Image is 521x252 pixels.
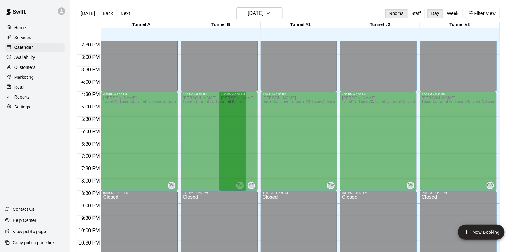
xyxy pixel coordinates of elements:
p: Marketing [14,74,34,80]
div: 4:30 PM – 8:30 PM [183,93,244,96]
div: 8:30 PM – 11:59 PM [422,192,495,195]
div: 4:30 PM – 8:30 PM [342,93,415,96]
div: Tunnel B [181,22,261,28]
a: Settings [5,102,65,112]
a: Home [5,23,65,32]
button: Filter View [465,9,500,18]
button: Next [117,9,134,18]
button: add [458,225,505,240]
div: 4:30 PM – 8:30 PM: Available [219,92,258,191]
span: 4:30 PM [80,92,101,97]
span: BW [487,183,493,189]
p: Retail [14,84,26,90]
span: 2:30 PM [80,42,101,47]
a: Reports [5,92,65,102]
button: Rooms [385,9,408,18]
span: BW [408,183,414,189]
p: Contact Us [13,206,35,212]
div: 4:30 PM – 8:30 PM [221,93,256,96]
span: BW [169,183,175,189]
div: Bobby Weaver [487,182,494,189]
div: 4:30 PM – 8:30 PM: Available [420,92,497,191]
p: Calendar [14,44,33,51]
div: Tunnel #1 [261,22,340,28]
span: 10:30 PM [77,241,101,246]
div: 4:30 PM – 8:30 PM [103,93,176,96]
div: 8:30 PM – 11:59 PM [263,192,335,195]
div: 4:30 PM – 8:30 PM [263,93,335,96]
span: Tunnel #1, Tunnel #2, Tunnel #3, Tunnel A, Tunnel B [263,100,340,103]
span: 9:30 PM [80,216,101,221]
button: Day [427,9,443,18]
p: Reports [14,94,30,100]
a: Calendar [5,43,65,52]
span: 3:30 PM [80,67,101,72]
div: 4:30 PM – 8:30 PM: Available [181,92,246,191]
span: Tunnel #1, Tunnel #2, Tunnel #3, Tunnel A, Tunnel B [103,100,180,103]
p: View public page [13,228,46,235]
div: Mike Sefton [248,182,255,189]
p: Availability [14,54,35,60]
div: 4:30 PM – 8:30 PM: Available [101,92,178,191]
span: 3:00 PM [80,55,101,60]
p: Copy public page link [13,240,55,246]
a: Customers [5,63,65,72]
div: Tunnel A [101,22,181,28]
span: 8:30 PM [80,191,101,196]
span: 6:30 PM [80,141,101,147]
span: Tunnel #1, Tunnel #2, Tunnel #3, Tunnel A, Tunnel B [183,100,260,103]
span: MS [248,183,254,189]
a: Availability [5,53,65,62]
div: Tunnel #2 [340,22,420,28]
span: 7:00 PM [80,154,101,159]
button: Staff [407,9,425,18]
span: Tunnel #1, Tunnel #2, Tunnel #3, Tunnel A, Tunnel B [342,100,419,103]
a: Marketing [5,73,65,82]
p: Settings [14,104,30,110]
button: Week [443,9,463,18]
span: 10:00 PM [77,228,101,233]
p: Services [14,34,31,41]
span: BW [328,183,334,189]
span: 5:00 PM [80,104,101,109]
div: 4:30 PM – 8:30 PM [422,93,495,96]
button: Back [99,9,117,18]
span: 5:30 PM [80,117,101,122]
div: 8:30 PM – 11:59 PM [103,192,176,195]
span: 8:00 PM [80,179,101,184]
a: Services [5,33,65,42]
button: [DATE] [77,9,99,18]
p: Home [14,24,26,31]
div: 4:30 PM – 8:30 PM: Available [340,92,417,191]
span: 7:30 PM [80,166,101,171]
div: Bobby Weaver [327,182,335,189]
div: Bobby Weaver [168,182,175,189]
span: Tunnel B [221,100,234,103]
span: Tunnel #1, Tunnel #2, Tunnel #3, Tunnel A, Tunnel B [422,100,499,103]
div: Tunnel #3 [420,22,499,28]
span: 9:00 PM [80,203,101,209]
div: 8:30 PM – 11:59 PM [183,192,256,195]
h6: [DATE] [248,9,263,18]
button: [DATE] [236,7,283,19]
a: Retail [5,82,65,92]
span: 4:00 PM [80,79,101,85]
div: 4:30 PM – 8:30 PM: Available [261,92,337,191]
p: Customers [14,64,36,70]
div: 8:30 PM – 11:59 PM [342,192,415,195]
span: 6:00 PM [80,129,101,134]
div: Bobby Weaver [407,182,414,189]
p: Help Center [13,217,36,223]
